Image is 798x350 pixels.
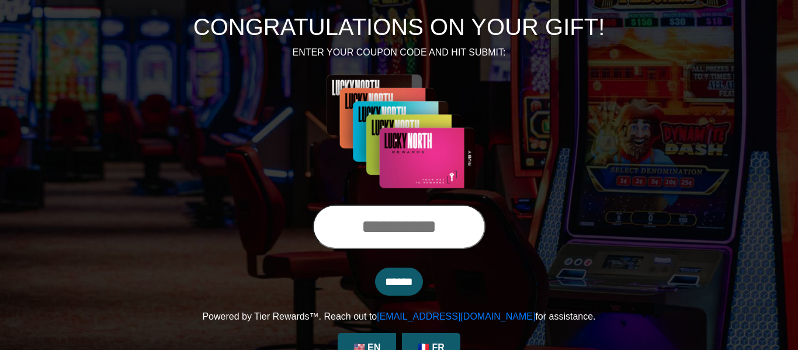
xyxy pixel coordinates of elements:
p: ENTER YOUR COUPON CODE AND HIT SUBMIT: [75,46,723,60]
a: [EMAIL_ADDRESS][DOMAIN_NAME] [377,311,535,321]
span: Powered by Tier Rewards™. Reach out to for assistance. [202,311,595,321]
h1: CONGRATULATIONS ON YOUR GIFT! [75,13,723,41]
img: Center Image [295,74,503,190]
